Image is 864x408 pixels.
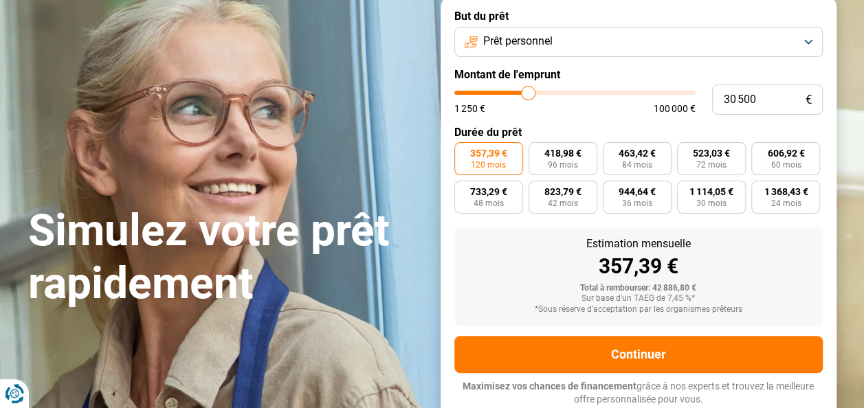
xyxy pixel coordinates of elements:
span: 48 mois [474,199,504,207]
span: 463,42 € [619,148,656,158]
div: Sur base d'un TAEG de 7,45 %* [465,294,812,304]
span: 24 mois [771,199,801,207]
span: 606,92 € [767,148,804,158]
div: Total à rembourser: 42 886,80 € [465,284,812,293]
span: Maximisez vos chances de financement [463,381,636,392]
span: 30 mois [696,199,727,207]
span: 418,98 € [544,148,581,158]
span: 120 mois [471,161,506,169]
label: But du prêt [454,10,823,23]
button: Continuer [454,336,823,373]
span: 944,64 € [619,187,656,196]
div: Estimation mensuelle [465,238,812,249]
label: Montant de l'emprunt [454,68,823,81]
span: 96 mois [548,161,578,169]
span: 523,03 € [693,148,730,158]
span: 84 mois [622,161,652,169]
span: 72 mois [696,161,727,169]
span: 42 mois [548,199,578,207]
span: Prêt personnel [483,34,553,49]
label: Durée du prêt [454,126,823,139]
span: 100 000 € [654,104,696,113]
span: € [806,94,812,106]
span: 1 368,43 € [764,187,808,196]
h1: Simulez votre prêt rapidement [28,205,424,310]
div: 357,39 € [465,256,812,277]
button: Prêt personnel [454,27,823,57]
span: 1 114,05 € [689,187,733,196]
span: 36 mois [622,199,652,207]
span: 357,39 € [470,148,507,158]
span: 60 mois [771,161,801,169]
span: 733,29 € [470,187,507,196]
span: 1 250 € [454,104,485,113]
p: grâce à nos experts et trouvez la meilleure offre personnalisée pour vous. [454,380,823,407]
span: 823,79 € [544,187,581,196]
div: *Sous réserve d'acceptation par les organismes prêteurs [465,305,812,315]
